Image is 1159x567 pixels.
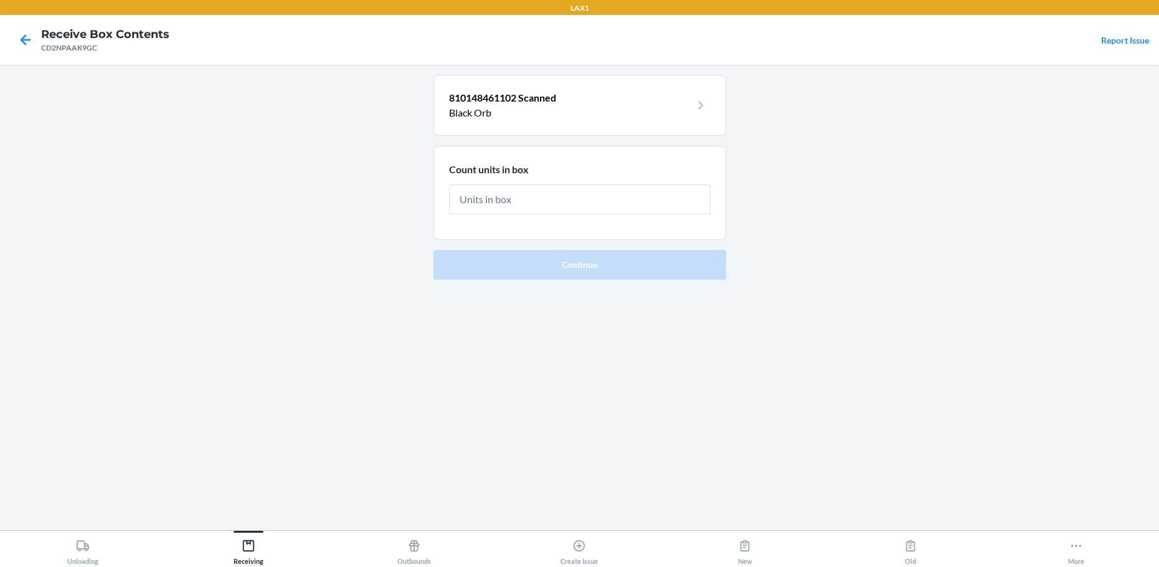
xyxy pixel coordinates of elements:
[41,26,169,42] h4: Receive Box Contents
[234,534,263,565] div: Receiving
[993,531,1159,565] button: More
[904,534,917,565] div: Old
[1101,35,1149,45] a: Report Issue
[561,534,598,565] div: Create Issue
[449,184,711,214] input: Units in box
[497,531,663,565] button: Create Issue
[397,534,431,565] div: Outbounds
[433,250,726,280] button: Continue
[331,531,497,565] button: Outbounds
[449,105,691,120] p: Black Orb
[449,163,529,175] span: Count units in box
[67,534,98,565] div: Unloading
[662,531,828,565] button: New
[449,90,711,120] a: 810148461102 ScannedBlack Orb
[828,531,993,565] button: Old
[166,531,331,565] button: Receiving
[41,42,169,54] div: CD2NPAAK9GC
[570,2,589,14] p: LAX1
[449,92,556,103] span: 810148461102 Scanned
[738,534,752,565] div: New
[1068,534,1084,565] div: More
